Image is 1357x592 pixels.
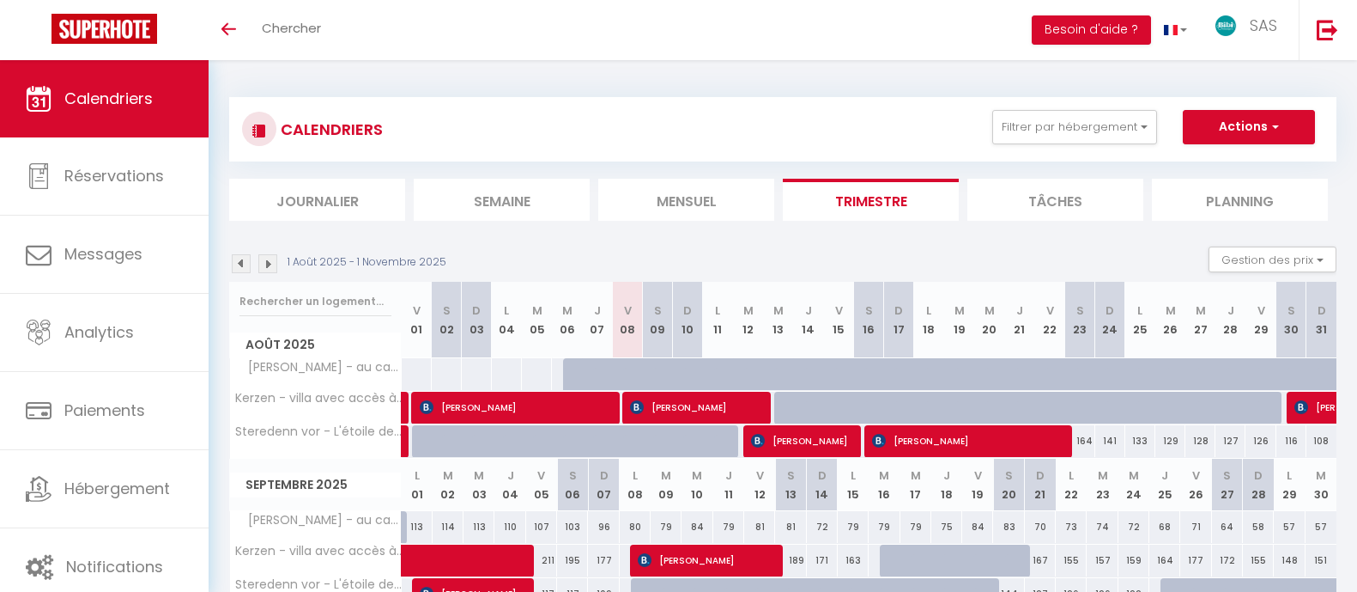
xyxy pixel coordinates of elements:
[1065,425,1095,457] div: 164
[1025,511,1056,543] div: 70
[413,302,421,319] abbr: V
[1254,467,1263,484] abbr: D
[1223,467,1231,484] abbr: S
[630,391,760,424] span: [PERSON_NAME]
[288,254,446,271] p: 1 Août 2025 - 1 Novembre 2025
[415,467,420,484] abbr: L
[1316,467,1326,484] abbr: M
[756,467,764,484] abbr: V
[854,282,884,358] th: 16
[763,282,793,358] th: 13
[620,511,651,543] div: 80
[230,333,401,357] span: Août 2025
[1025,459,1056,511] th: 21
[682,459,712,511] th: 10
[1118,511,1149,543] div: 72
[557,511,588,543] div: 103
[775,459,806,511] th: 13
[751,424,851,457] span: [PERSON_NAME]
[1274,545,1305,577] div: 148
[402,282,432,358] th: 01
[582,282,612,358] th: 07
[1149,511,1180,543] div: 68
[1149,459,1180,511] th: 25
[692,467,702,484] abbr: M
[974,467,982,484] abbr: V
[598,179,774,221] li: Mensuel
[954,302,965,319] abbr: M
[1285,520,1357,592] iframe: LiveChat chat widget
[931,459,962,511] th: 18
[64,243,142,265] span: Messages
[494,459,525,511] th: 04
[1213,15,1239,36] img: ...
[588,545,619,577] div: 177
[526,511,557,543] div: 107
[865,302,873,319] abbr: S
[1106,302,1114,319] abbr: D
[64,400,145,421] span: Paiements
[1087,511,1118,543] div: 74
[433,511,463,543] div: 114
[1276,425,1306,457] div: 116
[1005,467,1013,484] abbr: S
[1196,302,1206,319] abbr: M
[1069,467,1074,484] abbr: L
[612,282,642,358] th: 08
[1245,282,1275,358] th: 29
[1306,282,1336,358] th: 31
[1087,459,1118,511] th: 23
[494,511,525,543] div: 110
[1046,302,1054,319] abbr: V
[835,302,843,319] abbr: V
[783,179,959,221] li: Trimestre
[569,467,577,484] abbr: S
[1149,545,1180,577] div: 164
[661,467,671,484] abbr: M
[673,282,703,358] th: 10
[472,302,481,319] abbr: D
[1056,511,1087,543] div: 73
[805,302,812,319] abbr: J
[66,556,163,577] span: Notifications
[715,302,720,319] abbr: L
[230,473,401,497] span: Septembre 2025
[1137,302,1142,319] abbr: L
[1212,459,1243,511] th: 27
[1212,511,1243,543] div: 64
[474,467,484,484] abbr: M
[651,459,682,511] th: 09
[1306,425,1336,457] div: 108
[743,302,754,319] abbr: M
[1227,302,1234,319] abbr: J
[420,391,610,424] span: [PERSON_NAME]
[807,459,838,511] th: 14
[64,88,153,109] span: Calendriers
[944,282,974,358] th: 19
[492,282,522,358] th: 04
[504,302,509,319] abbr: L
[1287,302,1295,319] abbr: S
[851,467,856,484] abbr: L
[233,392,404,405] span: Kerzen - villa avec accès à la plage de [GEOGRAPHIC_DATA]
[744,459,775,511] th: 12
[807,511,838,543] div: 72
[787,467,795,484] abbr: S
[402,459,433,511] th: 01
[1318,302,1326,319] abbr: D
[823,282,853,358] th: 15
[838,511,869,543] div: 79
[588,459,619,511] th: 07
[879,467,889,484] abbr: M
[1016,302,1023,319] abbr: J
[620,459,651,511] th: 08
[651,511,682,543] div: 79
[1250,15,1277,36] span: SAS
[725,467,732,484] abbr: J
[233,358,404,377] span: [PERSON_NAME] - au calme - cosy
[463,511,494,543] div: 113
[1125,425,1155,457] div: 133
[713,511,744,543] div: 79
[962,511,993,543] div: 84
[562,302,572,319] abbr: M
